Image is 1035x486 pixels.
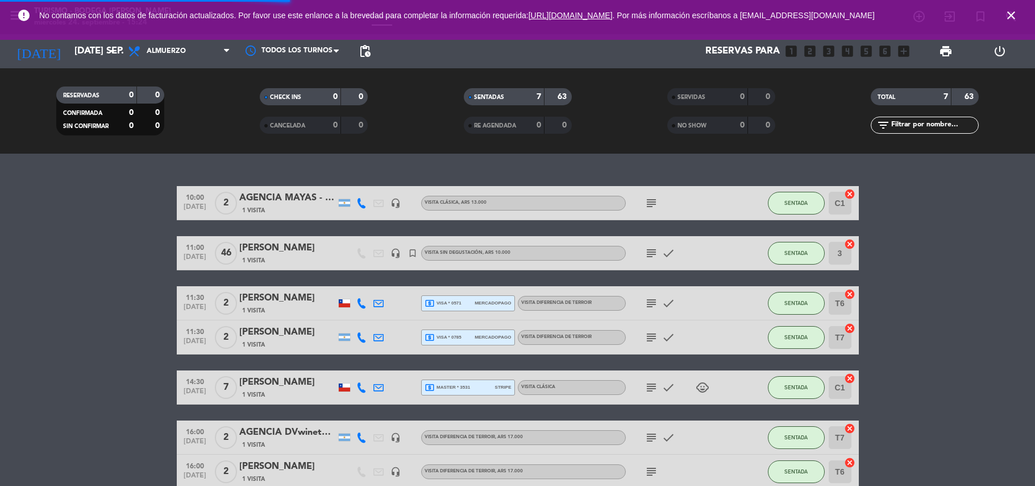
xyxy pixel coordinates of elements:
[333,93,338,101] strong: 0
[784,250,808,256] span: SENTADA
[459,200,487,205] span: , ARS 13.000
[155,109,162,117] strong: 0
[129,91,134,99] strong: 0
[768,376,825,399] button: SENTADA
[270,123,305,129] span: CANCELADA
[215,242,237,265] span: 46
[181,438,209,451] span: [DATE]
[844,457,855,468] i: cancel
[215,376,237,399] span: 7
[155,91,162,99] strong: 0
[425,298,435,308] i: local_atm
[129,122,134,130] strong: 0
[390,198,401,208] i: headset_mic
[844,323,855,334] i: cancel
[215,460,237,483] span: 2
[662,246,675,260] i: check
[242,440,265,450] span: 1 Visita
[859,44,874,59] i: looks_5
[768,426,825,449] button: SENTADA
[129,109,134,117] strong: 0
[181,374,209,388] span: 14:30
[521,385,555,389] span: VISITA CLÁSICA
[270,94,301,100] span: CHECK INS
[239,241,336,256] div: [PERSON_NAME]
[181,388,209,401] span: [DATE]
[521,335,592,339] span: VISITA DIFERENCIA DE TERROIR
[784,300,808,306] span: SENTADA
[239,325,336,340] div: [PERSON_NAME]
[63,110,102,116] span: CONFIRMADA
[537,93,541,101] strong: 7
[766,93,772,101] strong: 0
[768,242,825,265] button: SENTADA
[425,469,523,473] span: VISITA DIFERENCIA DE TERROIR
[768,292,825,315] button: SENTADA
[645,296,658,310] i: subject
[645,465,658,479] i: subject
[662,431,675,444] i: check
[63,93,99,98] span: RESERVADAS
[768,192,825,215] button: SENTADA
[239,425,336,440] div: AGENCIA DVwinetours - [PERSON_NAME]
[896,44,911,59] i: add_box
[390,248,401,258] i: headset_mic
[425,382,435,393] i: local_atm
[993,44,1007,58] i: power_settings_new
[390,433,401,443] i: headset_mic
[239,291,336,306] div: [PERSON_NAME]
[181,240,209,253] span: 11:00
[181,290,209,303] span: 11:30
[215,192,237,215] span: 2
[878,44,892,59] i: looks_6
[333,121,338,129] strong: 0
[844,289,855,300] i: cancel
[358,44,372,58] span: pending_actions
[215,426,237,449] span: 2
[242,390,265,399] span: 1 Visita
[495,384,512,391] span: stripe
[943,93,948,101] strong: 7
[106,44,119,58] i: arrow_drop_down
[768,326,825,349] button: SENTADA
[483,250,510,255] span: , ARS 10.000
[844,188,855,200] i: cancel
[475,299,511,307] span: mercadopago
[844,238,855,250] i: cancel
[147,47,186,55] span: Almuerzo
[740,93,745,101] strong: 0
[359,121,365,129] strong: 0
[181,203,209,216] span: [DATE]
[876,118,890,132] i: filter_list
[239,375,336,390] div: [PERSON_NAME]
[242,306,265,315] span: 1 Visita
[215,292,237,315] span: 2
[645,331,658,344] i: subject
[425,200,487,205] span: VISITA CLÁSICA
[495,469,523,473] span: , ARS 17.000
[696,381,709,394] i: child_care
[242,340,265,349] span: 1 Visita
[821,44,836,59] i: looks_3
[844,373,855,384] i: cancel
[645,196,658,210] i: subject
[613,11,875,20] a: . Por más información escríbanos a [EMAIL_ADDRESS][DOMAIN_NAME]
[408,248,418,258] i: turned_in_not
[784,468,808,475] span: SENTADA
[181,324,209,337] span: 11:30
[645,246,658,260] i: subject
[878,94,895,100] span: TOTAL
[181,425,209,438] span: 16:00
[425,298,462,308] span: visa * 0571
[425,250,510,255] span: VISITA SIN DEGUSTACIÓN
[662,296,675,310] i: check
[705,46,780,57] span: Reservas para
[239,459,336,474] div: [PERSON_NAME]
[677,123,706,129] span: NO SHOW
[740,121,745,129] strong: 0
[645,381,658,394] i: subject
[181,303,209,316] span: [DATE]
[662,381,675,394] i: check
[425,382,471,393] span: master * 3531
[475,333,511,341] span: mercadopago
